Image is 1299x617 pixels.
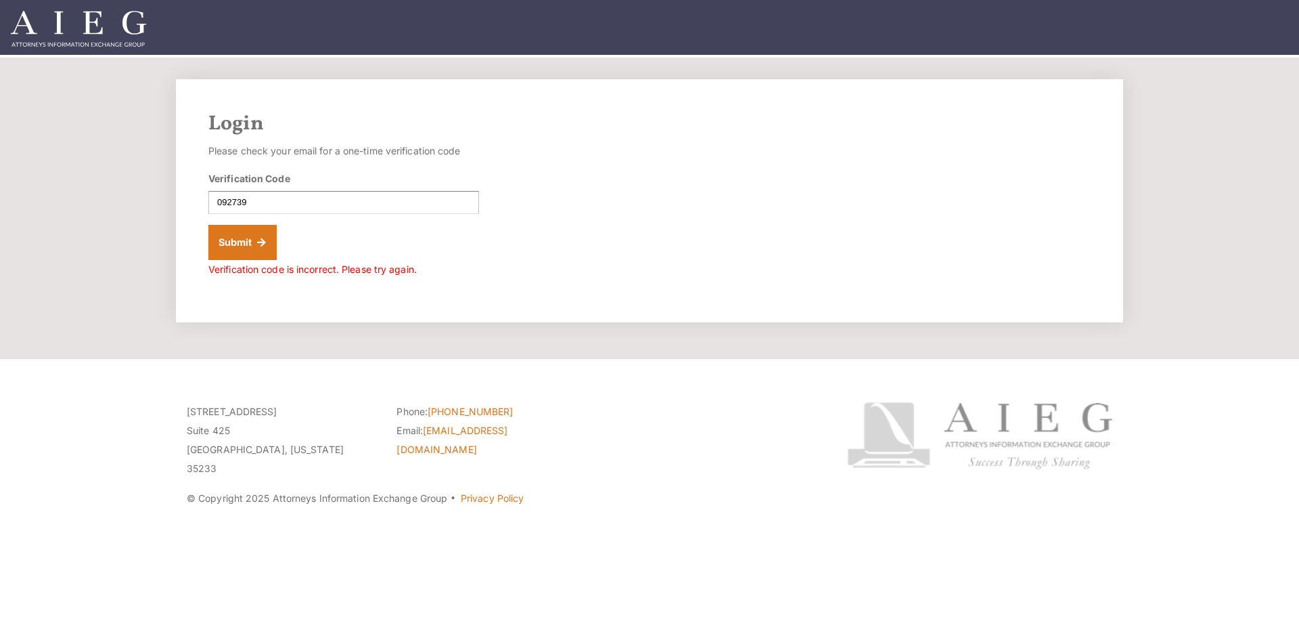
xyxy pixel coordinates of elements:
[847,402,1112,469] img: Attorneys Information Exchange Group logo
[208,171,290,186] label: Verification Code
[187,402,376,478] p: [STREET_ADDRESS] Suite 425 [GEOGRAPHIC_DATA], [US_STATE] 35233
[396,402,586,421] li: Phone:
[208,225,277,260] button: Submit
[396,425,507,455] a: [EMAIL_ADDRESS][DOMAIN_NAME]
[396,421,586,459] li: Email:
[428,406,513,417] a: [PHONE_NUMBER]
[461,492,524,504] a: Privacy Policy
[208,112,1091,136] h2: Login
[208,142,479,161] p: Please check your email for a one-time verification code
[450,498,456,505] span: ·
[187,489,796,508] p: © Copyright 2025 Attorneys Information Exchange Group
[11,11,146,47] img: Attorneys Information Exchange Group
[208,263,417,275] span: Verification code is incorrect. Please try again.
